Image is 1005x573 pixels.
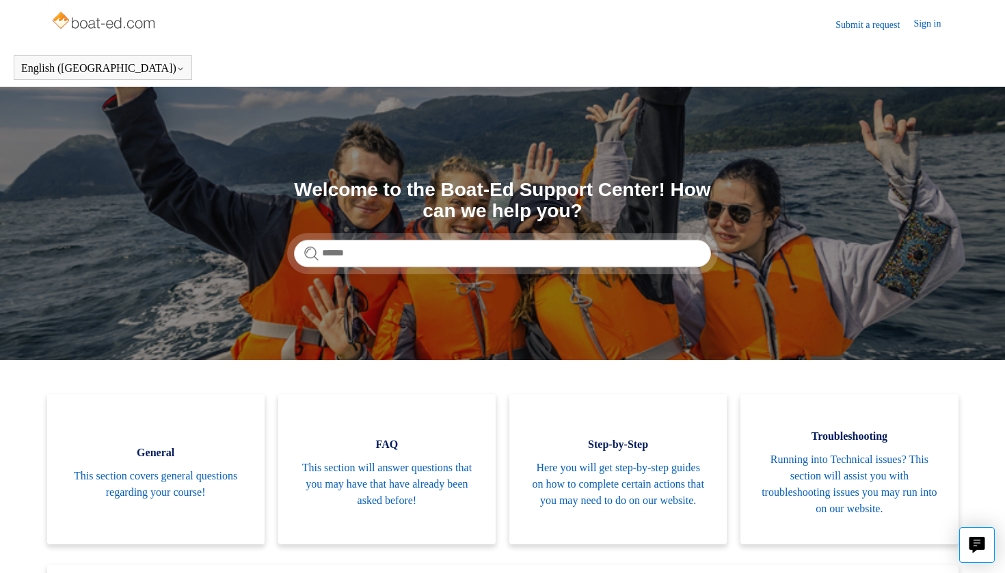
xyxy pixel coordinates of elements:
h1: Welcome to the Boat-Ed Support Center! How can we help you? [294,180,711,222]
span: Running into Technical issues? This section will assist you with troubleshooting issues you may r... [761,451,937,517]
button: Live chat [959,527,995,563]
span: Step-by-Step [530,436,706,453]
span: Troubleshooting [761,428,937,445]
span: Here you will get step-by-step guides on how to complete certain actions that you may need to do ... [530,460,706,509]
span: FAQ [299,436,475,453]
a: Sign in [913,16,954,33]
span: This section will answer questions that you may have that have already been asked before! [299,460,475,509]
a: General This section covers general questions regarding your course! [47,394,265,544]
button: English ([GEOGRAPHIC_DATA]) [21,62,185,74]
a: Troubleshooting Running into Technical issues? This section will assist you with troubleshooting ... [740,394,958,544]
span: General [68,445,244,461]
input: Search [294,240,711,267]
img: Boat-Ed Help Center home page [51,8,159,36]
a: FAQ This section will answer questions that you may have that have already been asked before! [278,394,496,544]
a: Step-by-Step Here you will get step-by-step guides on how to complete certain actions that you ma... [509,394,727,544]
span: This section covers general questions regarding your course! [68,468,244,501]
a: Submit a request [835,18,913,32]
